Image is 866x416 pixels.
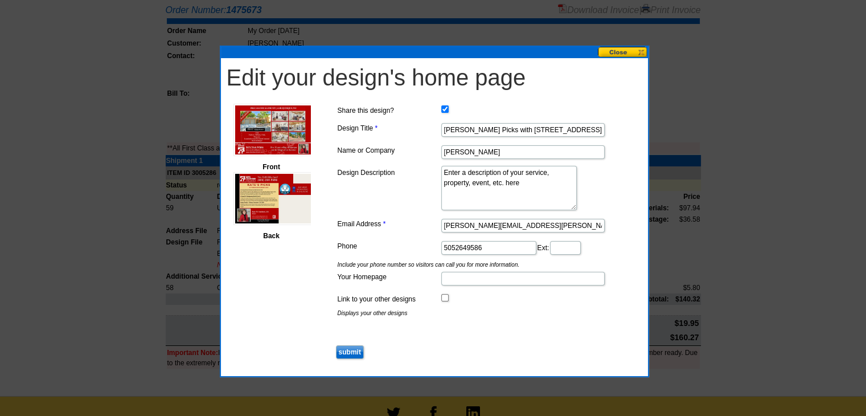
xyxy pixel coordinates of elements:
img: small-thumb.jpg [233,104,313,156]
label: Email Address [338,219,440,229]
input: submit [336,345,364,359]
label: Your Homepage [338,272,440,282]
label: Link to your other designs [338,294,440,304]
textarea: Enter a description of your service, property, event, etc. here [441,166,577,210]
iframe: LiveChat chat widget [638,151,866,416]
label: Phone [338,241,440,251]
label: Name or Company [338,145,440,156]
h1: Edit your design's home page [227,64,642,91]
span: Front [262,163,280,171]
label: Design Title [338,123,440,133]
span: Displays your other designs [335,309,638,317]
label: Design Description [338,168,440,178]
img: small-thumb.jpg [233,172,313,225]
label: Share this design? [338,105,440,116]
span: Back [263,232,280,240]
span: Include your phone number so visitors can call you for more information. [335,260,638,269]
dd: Ext: [335,238,638,256]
